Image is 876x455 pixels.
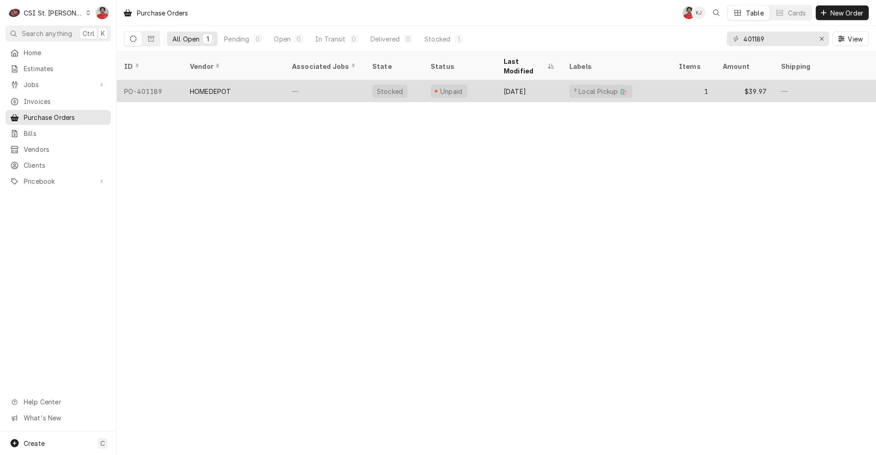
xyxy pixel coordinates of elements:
span: Invoices [24,97,106,106]
div: Associated Jobs [292,62,358,71]
span: Bills [24,129,106,138]
div: Nicholas Faubert's Avatar [683,6,695,19]
div: All Open [172,34,199,44]
a: Purchase Orders [5,110,111,125]
span: Pricebook [24,176,93,186]
div: Stocked [424,34,450,44]
div: Shipping [781,62,869,71]
div: — [774,80,876,102]
div: Labels [569,62,664,71]
span: Jobs [24,80,93,89]
div: 1 [456,34,461,44]
span: Clients [24,160,106,170]
a: Vendors [5,142,111,157]
a: Go to Pricebook [5,174,111,189]
div: 0 [255,34,260,44]
div: — [285,80,365,102]
button: Erase input [814,31,829,46]
span: View [846,34,865,44]
div: State [372,62,416,71]
div: Status [431,62,487,71]
button: Search anythingCtrlK [5,26,111,41]
a: Home [5,45,111,60]
a: Invoices [5,94,111,109]
div: Nicholas Faubert's Avatar [96,6,109,19]
div: PO-401189 [117,80,182,102]
div: NF [683,6,695,19]
div: Cards [788,8,806,18]
div: Unpaid [439,87,464,96]
a: Bills [5,126,111,141]
span: Help Center [24,397,105,407]
span: C [100,439,105,448]
button: Open search [709,5,724,20]
a: Go to Help Center [5,394,111,409]
a: Clients [5,158,111,173]
a: Go to What's New [5,410,111,425]
div: ID [124,62,173,71]
span: Purchase Orders [24,113,106,122]
div: Amount [723,62,765,71]
span: Home [24,48,106,57]
div: KJ [693,6,705,19]
div: Vendor [190,62,276,71]
div: C [8,6,21,19]
div: Items [679,62,706,71]
span: Search anything [22,29,72,38]
div: 0 [351,34,357,44]
span: Ctrl [83,29,94,38]
div: HOMEDEPOT [190,87,231,96]
a: Estimates [5,61,111,76]
div: NF [96,6,109,19]
div: 0 [405,34,411,44]
span: Vendors [24,145,106,154]
span: Create [24,439,45,447]
div: Stocked [376,87,404,96]
div: $39.97 [715,80,774,102]
span: What's New [24,413,105,423]
div: ² Local Pickup 🛍️ [573,87,629,96]
div: Pending [224,34,249,44]
div: [DATE] [496,80,562,102]
span: New Order [829,8,865,18]
div: Table [746,8,764,18]
span: Estimates [24,64,106,73]
div: Ken Jiricek's Avatar [693,6,705,19]
div: Delivered [370,34,400,44]
div: In Transit [315,34,346,44]
div: 1 [672,80,715,102]
div: Last Modified [504,57,546,76]
button: View [833,31,869,46]
button: New Order [816,5,869,20]
div: CSI St. [PERSON_NAME] [24,8,83,18]
span: K [101,29,105,38]
input: Keyword search [743,31,812,46]
div: 1 [205,34,210,44]
div: 0 [296,34,302,44]
div: CSI St. Louis's Avatar [8,6,21,19]
a: Go to Jobs [5,77,111,92]
div: Open [274,34,291,44]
